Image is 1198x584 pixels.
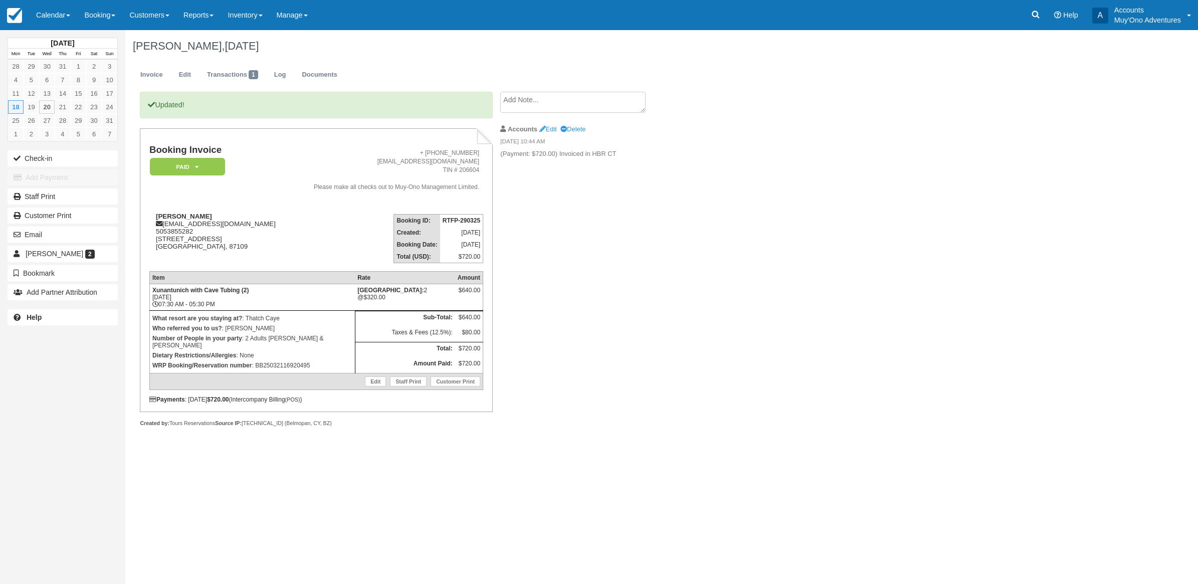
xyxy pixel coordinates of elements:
[39,60,55,73] a: 30
[156,213,212,220] strong: [PERSON_NAME]
[440,251,483,263] td: $720.00
[152,313,352,323] p: : Thatch Caye
[71,87,86,100] a: 15
[85,250,95,259] span: 2
[500,137,669,148] em: [DATE] 10:44 AM
[149,284,355,310] td: [DATE] 07:30 AM - 05:30 PM
[215,420,242,426] strong: Source IP:
[8,246,118,262] a: [PERSON_NAME] 2
[24,49,39,60] th: Tue
[431,376,480,386] a: Customer Print
[8,284,118,300] button: Add Partner Attribution
[294,65,345,85] a: Documents
[39,87,55,100] a: 13
[355,284,455,310] td: 2 @
[225,40,259,52] span: [DATE]
[133,40,1017,52] h1: [PERSON_NAME],
[71,60,86,73] a: 1
[8,227,118,243] button: Email
[8,150,118,166] button: Check-in
[355,342,455,357] th: Total:
[394,239,440,251] th: Booking Date:
[149,157,222,176] a: Paid
[86,60,102,73] a: 2
[267,65,294,85] a: Log
[24,114,39,127] a: 26
[1054,12,1061,19] i: Help
[443,217,480,224] strong: RTFP-290325
[8,188,118,205] a: Staff Print
[55,114,70,127] a: 28
[455,357,483,373] td: $720.00
[455,342,483,357] td: $720.00
[133,65,170,85] a: Invoice
[8,208,118,224] a: Customer Print
[140,420,492,427] div: Tours Reservations [TECHNICAL_ID] (Belmopan, CY, BZ)
[8,127,24,141] a: 1
[8,73,24,87] a: 4
[1092,8,1108,24] div: A
[355,357,455,373] th: Amount Paid:
[102,73,117,87] a: 10
[140,92,492,118] p: Updated!
[8,265,118,281] button: Bookmark
[152,360,352,370] p: : BB25032116920495
[102,127,117,141] a: 7
[55,100,70,114] a: 21
[1114,5,1181,15] p: Accounts
[55,127,70,141] a: 4
[149,396,483,403] div: : [DATE] (Intercompany Billing )
[8,309,118,325] a: Help
[39,100,55,114] a: 20
[55,49,70,60] th: Thu
[8,100,24,114] a: 18
[71,127,86,141] a: 5
[86,127,102,141] a: 6
[363,294,385,301] span: $320.00
[150,158,225,175] em: Paid
[152,350,352,360] p: : None
[86,87,102,100] a: 16
[86,49,102,60] th: Sat
[39,127,55,141] a: 3
[455,326,483,342] td: $80.00
[152,333,352,350] p: : 2 Adults [PERSON_NAME] & [PERSON_NAME]
[71,73,86,87] a: 8
[394,251,440,263] th: Total (USD):
[24,100,39,114] a: 19
[7,8,22,23] img: checkfront-main-nav-mini-logo.png
[55,87,70,100] a: 14
[86,114,102,127] a: 30
[8,114,24,127] a: 25
[102,87,117,100] a: 17
[560,125,585,133] a: Delete
[102,114,117,127] a: 31
[102,100,117,114] a: 24
[440,227,483,239] td: [DATE]
[26,250,83,258] span: [PERSON_NAME]
[539,125,557,133] a: Edit
[285,397,300,403] small: (POS)
[355,311,455,326] th: Sub-Total:
[152,335,242,342] strong: Number of People in your party
[149,145,290,155] h1: Booking Invoice
[39,49,55,60] th: Wed
[508,125,537,133] strong: Accounts
[357,287,424,294] strong: Thatch Caye Resort
[24,127,39,141] a: 2
[394,227,440,239] th: Created:
[355,271,455,284] th: Rate
[39,73,55,87] a: 6
[24,73,39,87] a: 5
[294,149,480,192] address: + [PHONE_NUMBER] [EMAIL_ADDRESS][DOMAIN_NAME] TIN # 206604 Please make all checks out to Muy-Ono ...
[8,169,118,185] button: Add Payment
[207,396,229,403] strong: $720.00
[152,315,242,322] strong: What resort are you staying at?
[455,311,483,326] td: $640.00
[458,287,480,302] div: $640.00
[500,149,669,159] p: (Payment: $720.00) Invoiced in HBR CT
[71,114,86,127] a: 29
[199,65,266,85] a: Transactions1
[55,60,70,73] a: 31
[149,213,290,263] div: [EMAIL_ADDRESS][DOMAIN_NAME] 5053855282 [STREET_ADDRESS] [GEOGRAPHIC_DATA], 87109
